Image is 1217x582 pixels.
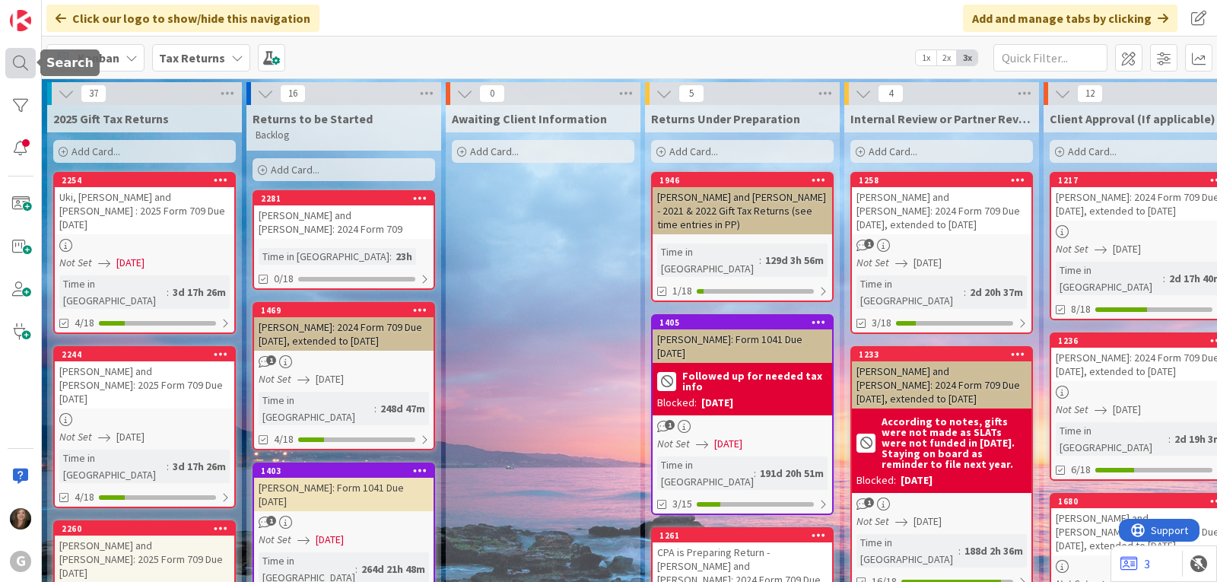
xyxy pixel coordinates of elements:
div: 129d 3h 56m [761,252,828,269]
span: 3/18 [872,315,891,331]
div: 1403[PERSON_NAME]: Form 1041 Due [DATE] [254,464,434,511]
span: 1 [864,498,874,507]
div: [PERSON_NAME]: Form 1041 Due [DATE] [254,478,434,511]
span: : [167,458,169,475]
div: [PERSON_NAME] and [PERSON_NAME]: 2025 Form 709 Due [DATE] [55,361,234,409]
div: 2281[PERSON_NAME] and [PERSON_NAME]: 2024 Form 709 [254,192,434,239]
div: Time in [GEOGRAPHIC_DATA] [657,456,754,490]
i: Not Set [856,256,889,269]
div: 1261 [653,529,832,542]
span: [DATE] [1113,241,1141,257]
span: [DATE] [316,371,344,387]
div: 2260 [55,522,234,536]
div: 1946 [653,173,832,187]
span: 1x [916,50,936,65]
span: 5 [678,84,704,103]
span: 1 [266,516,276,526]
i: Not Set [259,372,291,386]
span: 3x [957,50,977,65]
span: 1 [665,420,675,430]
i: Not Set [1056,402,1088,416]
b: According to notes, gifts were not made as SLATs were not funded in [DATE]. Staying on board as r... [882,416,1027,469]
div: 1946[PERSON_NAME] and [PERSON_NAME] - 2021 & 2022 Gift Tax Returns (see time entries in PP) [653,173,832,234]
span: Client Approval (If applicable) [1050,111,1215,126]
span: 2025 Gift Tax Returns [53,111,169,126]
div: 191d 20h 51m [756,465,828,482]
span: Internal Review or Partner Review [850,111,1033,126]
span: Awaiting Client Information [452,111,607,126]
span: : [355,561,357,577]
span: Add Card... [669,145,718,158]
span: : [754,465,756,482]
span: 4/18 [75,489,94,505]
div: Blocked: [657,395,697,411]
div: 2244[PERSON_NAME] and [PERSON_NAME]: 2025 Form 709 Due [DATE] [55,348,234,409]
span: 1/18 [672,283,692,299]
span: 3/15 [672,496,692,512]
span: [DATE] [116,429,145,445]
span: 1 [266,355,276,365]
div: 1258[PERSON_NAME] and [PERSON_NAME]: 2024 Form 709 Due [DATE], extended to [DATE] [852,173,1031,234]
div: 2254Uki, [PERSON_NAME] and [PERSON_NAME] : 2025 Form 709 Due [DATE] [55,173,234,234]
span: 12 [1077,84,1103,103]
span: 37 [81,84,106,103]
div: Time in [GEOGRAPHIC_DATA] [1056,422,1168,456]
i: Not Set [657,437,690,450]
div: [PERSON_NAME]: 2024 Form 709 Due [DATE], extended to [DATE] [254,317,434,351]
div: [DATE] [701,395,733,411]
div: G [10,551,31,572]
span: : [1163,270,1165,287]
div: 3d 17h 26m [169,284,230,301]
span: 0/18 [274,271,294,287]
i: Not Set [59,256,92,269]
span: Add Card... [470,145,519,158]
div: 2d 20h 37m [966,284,1027,301]
div: 1261 [659,530,832,541]
div: Time in [GEOGRAPHIC_DATA] [856,275,964,309]
div: 1946 [659,175,832,186]
div: 1233[PERSON_NAME] and [PERSON_NAME]: 2024 Form 709 Due [DATE], extended to [DATE] [852,348,1031,409]
span: 1 [864,239,874,249]
div: 1469[PERSON_NAME]: 2024 Form 709 Due [DATE], extended to [DATE] [254,304,434,351]
span: 8/18 [1071,301,1091,317]
div: [PERSON_NAME] and [PERSON_NAME]: 2024 Form 709 Due [DATE], extended to [DATE] [852,361,1031,409]
div: Time in [GEOGRAPHIC_DATA] [657,243,759,277]
div: 1469 [261,305,434,316]
div: 23h [392,248,416,265]
div: [PERSON_NAME] and [PERSON_NAME]: 2024 Form 709 Due [DATE], extended to [DATE] [852,187,1031,234]
div: Uki, [PERSON_NAME] and [PERSON_NAME] : 2025 Form 709 Due [DATE] [55,187,234,234]
span: : [167,284,169,301]
div: 1405 [659,317,832,328]
div: 1258 [859,175,1031,186]
span: [DATE] [1113,402,1141,418]
div: Add and manage tabs by clicking [963,5,1177,32]
div: Blocked: [856,472,896,488]
div: 248d 47m [377,400,429,417]
b: Tax Returns [159,50,225,65]
div: 2244 [62,349,234,360]
a: 3 [1120,555,1150,573]
div: [DATE] [901,472,933,488]
div: 1405 [653,316,832,329]
div: 2260 [62,523,234,534]
div: 1258 [852,173,1031,187]
div: 1469 [254,304,434,317]
div: 1403 [254,464,434,478]
span: Add Card... [71,145,120,158]
span: : [759,252,761,269]
div: Time in [GEOGRAPHIC_DATA] [259,392,374,425]
div: 2244 [55,348,234,361]
span: Support [32,2,69,21]
input: Quick Filter... [993,44,1107,72]
div: 264d 21h 48m [357,561,429,577]
i: Not Set [259,533,291,546]
div: Time in [GEOGRAPHIC_DATA] [59,275,167,309]
span: : [374,400,377,417]
span: : [958,542,961,559]
span: 4/18 [75,315,94,331]
div: Click our logo to show/hide this navigation [46,5,319,32]
div: 1233 [859,349,1031,360]
span: [DATE] [914,255,942,271]
div: [PERSON_NAME]: Form 1041 Due [DATE] [653,329,832,363]
i: Not Set [856,514,889,528]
